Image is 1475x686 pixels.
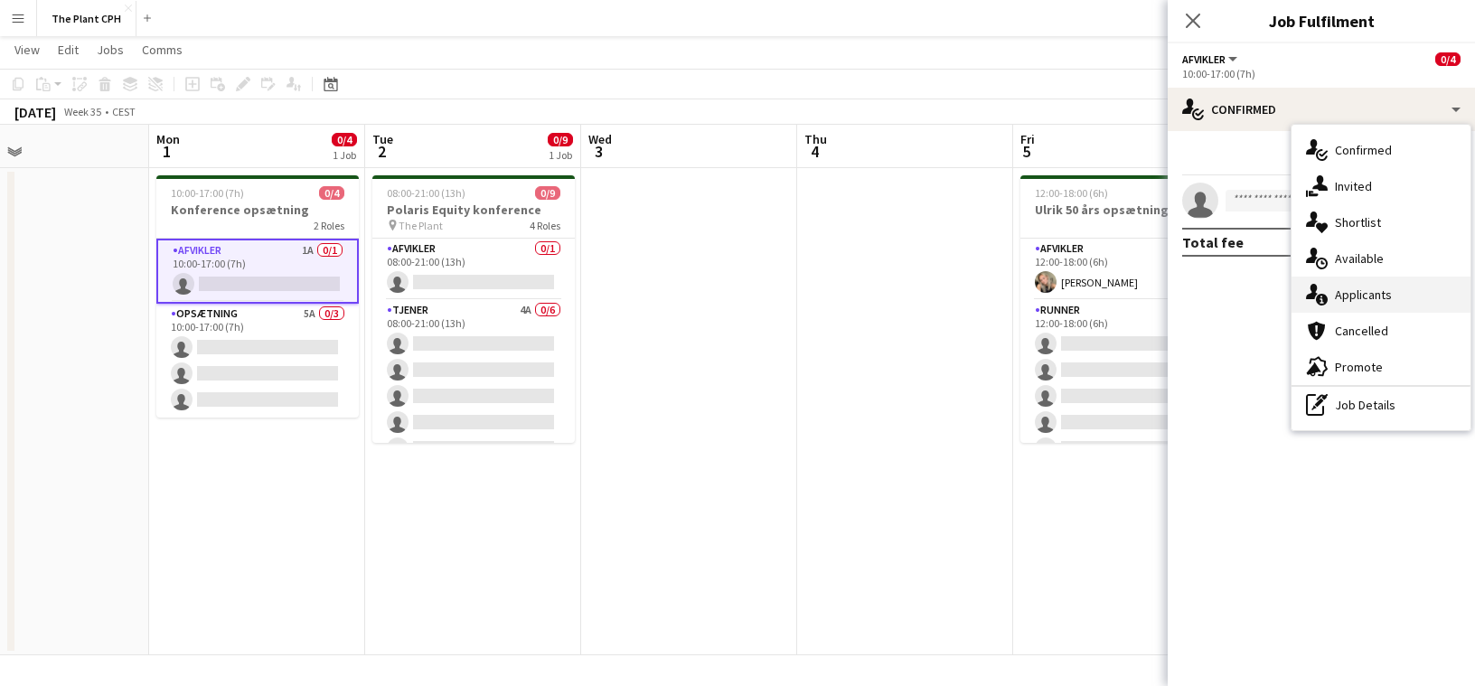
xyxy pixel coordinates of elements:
span: View [14,42,40,58]
a: Jobs [89,38,131,61]
div: Confirmed [1168,88,1475,131]
span: 4 [802,141,827,162]
app-card-role: Opsætning5A0/310:00-17:00 (7h) [156,304,359,418]
span: Edit [58,42,79,58]
div: Confirmed [1292,132,1470,168]
h3: Job Fulfilment [1168,9,1475,33]
span: 4 Roles [530,219,560,232]
span: Fri [1020,131,1035,147]
span: 10:00-17:00 (7h) [171,186,244,200]
div: Job Details [1292,387,1470,423]
span: 0/9 [548,133,573,146]
a: Comms [135,38,190,61]
div: Applicants [1292,277,1470,313]
div: Invited [1292,168,1470,204]
span: 08:00-21:00 (13h) [387,186,465,200]
div: Total fee [1182,233,1244,251]
div: [DATE] [14,103,56,121]
h3: Polaris Equity konference [372,202,575,218]
a: Edit [51,38,86,61]
app-job-card: 08:00-21:00 (13h)0/9Polaris Equity konference The Plant4 RolesAfvikler0/108:00-21:00 (13h) Tjener... [372,175,575,443]
span: Thu [804,131,827,147]
span: Wed [588,131,612,147]
div: Cancelled [1292,313,1470,349]
app-card-role: Afvikler1A0/110:00-17:00 (7h) [156,239,359,304]
app-card-role: Afvikler0/108:00-21:00 (13h) [372,239,575,300]
div: Available [1292,240,1470,277]
app-card-role: Runner9A0/512:00-18:00 (6h) [1020,300,1223,466]
div: 10:00-17:00 (7h) [1182,67,1461,80]
h3: Konference opsætning [156,202,359,218]
app-job-card: 12:00-18:00 (6h)1/6Ulrik 50 års opsætning2 RolesAfvikler1/112:00-18:00 (6h)[PERSON_NAME]Runner9A0... [1020,175,1223,443]
div: CEST [112,105,136,118]
app-card-role: Tjener4A0/608:00-21:00 (13h) [372,300,575,493]
span: The Plant [399,219,443,232]
div: Shortlist [1292,204,1470,240]
app-card-role: Afvikler1/112:00-18:00 (6h)[PERSON_NAME] [1020,239,1223,300]
span: 0/4 [1435,52,1461,66]
div: 1 Job [333,148,356,162]
span: Afvikler [1182,52,1226,66]
span: Comms [142,42,183,58]
span: Tue [372,131,393,147]
span: 0/9 [535,186,560,200]
span: Jobs [97,42,124,58]
span: 0/4 [332,133,357,146]
span: 3 [586,141,612,162]
div: 1 Job [549,148,572,162]
span: 2 [370,141,393,162]
span: Week 35 [60,105,105,118]
button: Afvikler [1182,52,1240,66]
span: 2 Roles [314,219,344,232]
span: Mon [156,131,180,147]
span: 5 [1018,141,1035,162]
span: 12:00-18:00 (6h) [1035,186,1108,200]
a: View [7,38,47,61]
div: Promote [1292,349,1470,385]
app-job-card: 10:00-17:00 (7h)0/4Konference opsætning2 RolesAfvikler1A0/110:00-17:00 (7h) Opsætning5A0/310:00-1... [156,175,359,418]
span: 0/4 [319,186,344,200]
h3: Ulrik 50 års opsætning [1020,202,1223,218]
button: The Plant CPH [37,1,136,36]
span: 1 [154,141,180,162]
